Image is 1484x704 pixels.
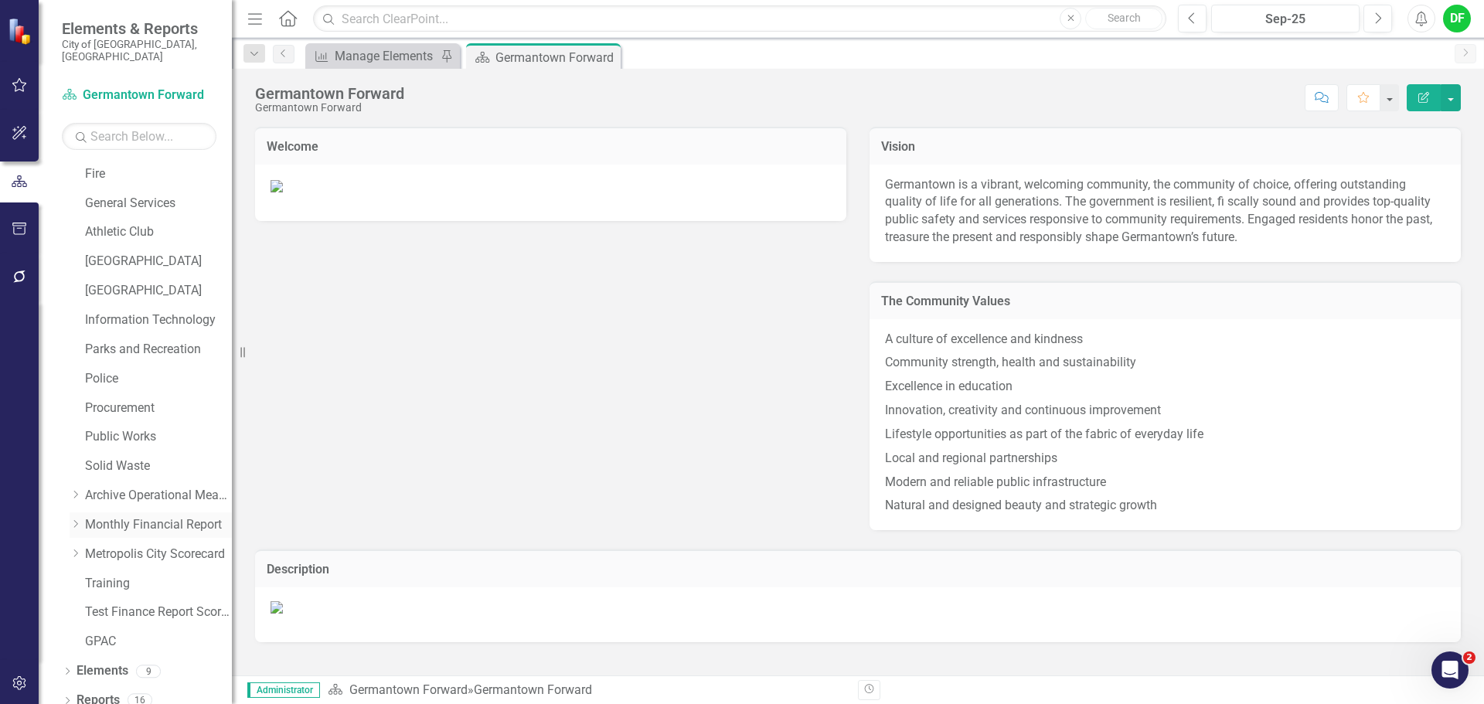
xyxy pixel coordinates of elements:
[85,370,232,388] a: Police
[85,428,232,446] a: Public Works
[1443,5,1471,32] button: DF
[77,662,128,680] a: Elements
[85,311,232,329] a: Information Technology
[136,665,161,678] div: 9
[881,140,1449,154] h3: Vision
[335,46,437,66] div: Manage Elements
[62,38,216,63] small: City of [GEOGRAPHIC_DATA], [GEOGRAPHIC_DATA]
[85,165,232,183] a: Fire
[1431,651,1469,689] iframe: Intercom live chat
[85,604,232,621] a: Test Finance Report Scorecard
[313,5,1166,32] input: Search ClearPoint...
[85,400,232,417] a: Procurement
[1217,10,1354,29] div: Sep-25
[85,575,232,593] a: Training
[885,471,1445,495] p: Modern and reliable public infrastructure
[309,46,437,66] a: Manage Elements
[885,447,1445,471] p: Local and regional partnerships
[885,399,1445,423] p: Innovation, creativity and continuous improvement
[1211,5,1360,32] button: Sep-25
[267,563,1449,576] h3: Description
[85,546,232,563] a: Metropolis City Scorecard
[85,457,232,475] a: Solid Waste
[349,682,468,697] a: Germantown Forward
[85,253,232,270] a: [GEOGRAPHIC_DATA]
[62,123,216,150] input: Search Below...
[255,85,404,102] div: Germantown Forward
[85,223,232,241] a: Athletic Club
[885,331,1445,352] p: A culture of excellence and kindness
[85,282,232,300] a: [GEOGRAPHIC_DATA]
[85,195,232,213] a: General Services
[881,294,1449,308] h3: The Community Values
[1085,8,1162,29] button: Search
[85,341,232,359] a: Parks and Recreation
[885,351,1445,375] p: Community strength, health and sustainability
[85,516,232,534] a: Monthly Financial Report
[1108,12,1141,24] span: Search
[85,633,232,651] a: GPAC
[885,176,1445,247] p: Germantown is a vibrant, welcoming community, the community of choice, offering outstanding quali...
[328,682,846,699] div: »
[495,48,617,67] div: Germantown Forward
[267,140,835,154] h3: Welcome
[271,601,283,614] img: 198-077_GermantownForward2035_Layout_rev2%20(4)_Page_07.jpg
[85,487,232,505] a: Archive Operational Measures
[255,102,404,114] div: Germantown Forward
[885,423,1445,447] p: Lifestyle opportunities as part of the fabric of everyday life
[1463,651,1475,664] span: 2
[885,375,1445,399] p: Excellence in education
[8,18,35,45] img: ClearPoint Strategy
[474,682,592,697] div: Germantown Forward
[247,682,320,698] span: Administrator
[62,19,216,38] span: Elements & Reports
[62,87,216,104] a: Germantown Forward
[885,494,1445,515] p: Natural and designed beauty and strategic growth
[271,180,283,192] img: 198-077_GermantownForward2035_Layout_rev2%20(4)_Page_01%20v2.jpg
